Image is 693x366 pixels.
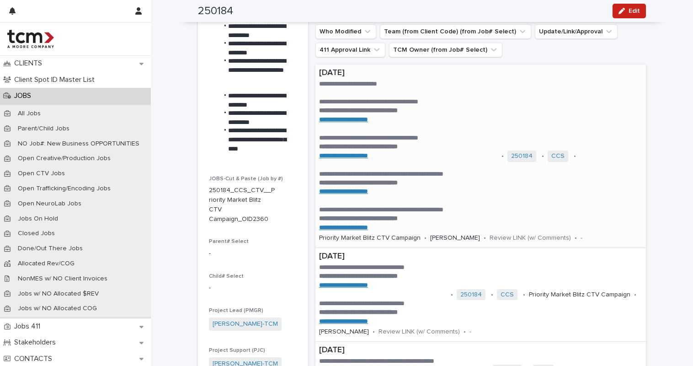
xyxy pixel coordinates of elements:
span: Edit [629,8,640,14]
p: [DATE] [319,345,642,355]
p: - [469,328,471,336]
p: Open Creative/Production Jobs [11,155,118,162]
p: • [484,234,486,242]
p: Jobs w/ NO Allocated $REV [11,290,106,298]
p: Closed Jobs [11,230,62,237]
p: • [574,152,576,160]
p: - [209,249,297,258]
p: Priority Market Blitz CTV Campaign [529,291,630,299]
p: [DATE] [319,68,642,78]
a: CCS [551,152,565,160]
p: • [373,328,375,336]
p: [PERSON_NAME] [430,234,480,242]
button: Team (from Client Code) (from Job# Select) [380,24,531,39]
button: 411 Approval Link [315,43,385,57]
p: • [491,291,493,299]
button: Who Modified [315,24,376,39]
p: Open Trafficking/Encoding Jobs [11,185,118,193]
p: [DATE] [319,252,642,262]
span: Parent# Select [209,239,249,244]
p: Review LINK (w/ Comments) [490,234,571,242]
h2: 250184 [198,5,233,18]
p: Jobs 411 [11,322,48,331]
p: • [575,234,577,242]
p: Allocated Rev/COG [11,260,82,268]
p: NonMES w/ NO Client Invoices [11,275,115,283]
p: • [451,291,453,299]
p: JOBS [11,91,38,100]
button: TCM Owner (from Job# Select) [389,43,502,57]
span: Child# Select [209,274,244,279]
p: • [501,152,504,160]
a: 250184 [460,291,482,299]
p: Open CTV Jobs [11,170,72,178]
p: Open NeuroLab Jobs [11,200,89,208]
p: Client Spot ID Master List [11,75,102,84]
span: Project Support (PJC) [209,348,265,353]
p: - [581,234,582,242]
p: Done/Out There Jobs [11,245,90,253]
p: Jobs w/ NO Allocated COG [11,305,104,312]
p: [PERSON_NAME] [319,328,369,336]
a: CCS [501,291,514,299]
span: Project Lead (PMGR) [209,308,263,313]
p: Stakeholders [11,338,63,347]
p: • [542,152,544,160]
button: Update/Link/Approval [535,24,618,39]
p: • [464,328,466,336]
p: Parent/Child Jobs [11,125,77,133]
p: • [523,291,525,299]
span: JOBS-Cut & Paste (Job by #) [209,176,283,182]
p: Review LINK (w/ Comments) [378,328,460,336]
p: NO Job#: New Business OPPORTUNITIES [11,140,147,148]
p: All Jobs [11,110,48,118]
img: 4hMmSqQkux38exxPVZHQ [7,30,54,48]
button: Edit [613,4,646,18]
p: CONTACTS [11,355,59,363]
p: CLIENTS [11,59,49,68]
a: 250184 [511,152,533,160]
p: 250184_CCS_CTV__Priority Market Blitz CTV Campaign_OID2360 [209,186,275,224]
p: • [634,291,636,299]
p: - [209,283,297,293]
p: Priority Market Blitz CTV Campaign [319,234,421,242]
p: Jobs On Hold [11,215,65,223]
p: • [424,234,426,242]
a: [PERSON_NAME]-TCM [213,319,278,329]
